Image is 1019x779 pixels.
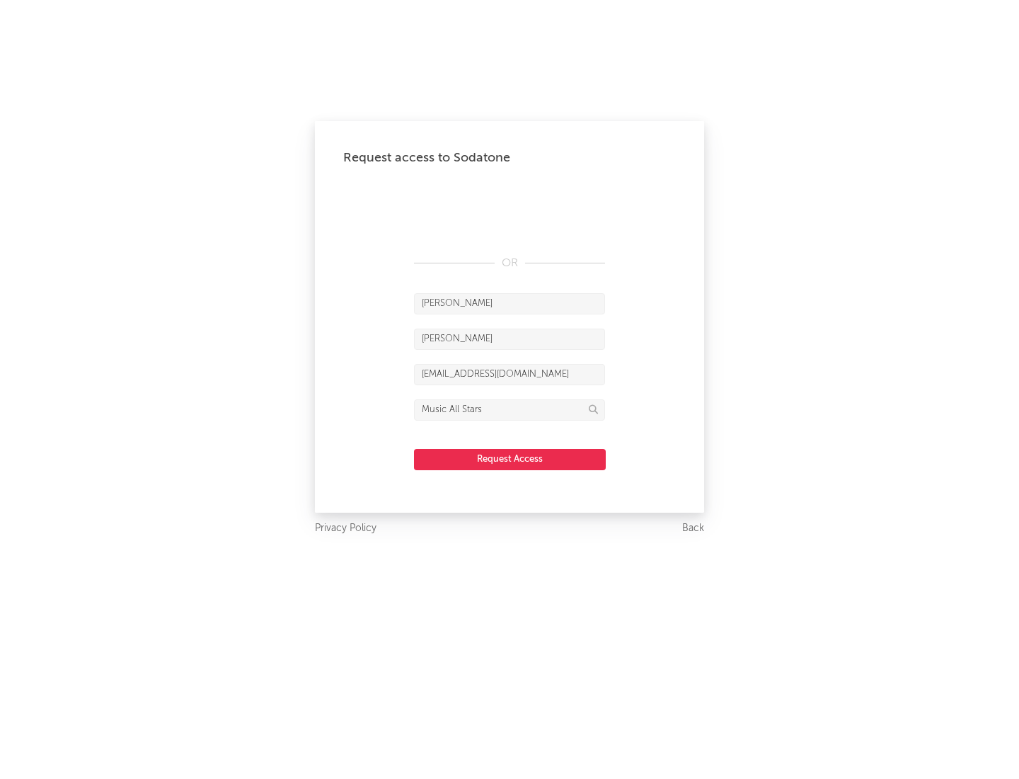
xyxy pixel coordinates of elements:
button: Request Access [414,449,606,470]
a: Privacy Policy [315,520,376,538]
input: Last Name [414,329,605,350]
div: Request access to Sodatone [343,149,676,166]
a: Back [682,520,704,538]
div: OR [414,255,605,272]
input: First Name [414,293,605,314]
input: Email [414,364,605,385]
input: Division [414,399,605,421]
